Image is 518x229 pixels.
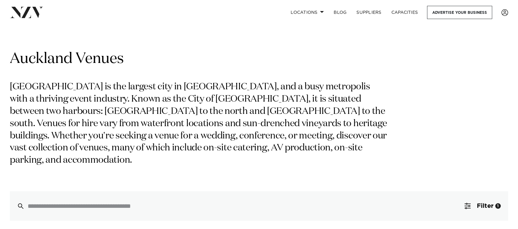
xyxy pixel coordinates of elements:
a: SUPPLIERS [351,6,386,19]
a: Advertise your business [427,6,492,19]
div: 1 [495,203,501,209]
span: Filter [477,203,493,209]
button: Filter1 [457,191,508,221]
h1: Auckland Venues [10,49,508,69]
img: nzv-logo.png [10,7,43,18]
p: [GEOGRAPHIC_DATA] is the largest city in [GEOGRAPHIC_DATA], and a busy metropolis with a thriving... [10,81,390,167]
a: Capacities [387,6,423,19]
a: Locations [286,6,329,19]
a: BLOG [329,6,351,19]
